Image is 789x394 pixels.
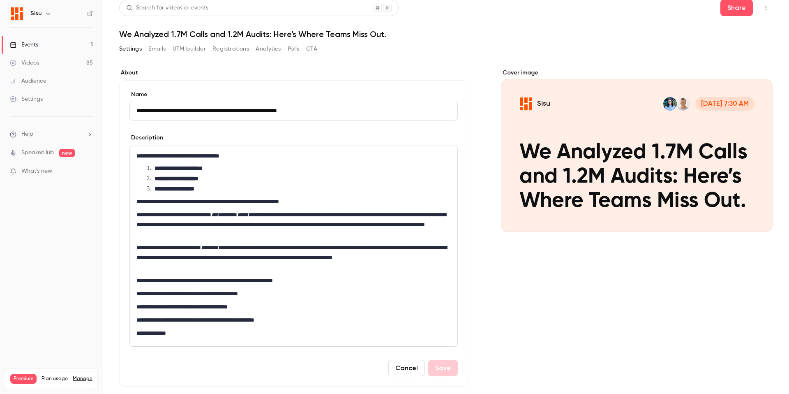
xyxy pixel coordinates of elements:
[73,375,92,382] a: Manage
[10,77,46,85] div: Audience
[212,42,249,56] button: Registrations
[119,69,468,77] label: About
[306,42,317,56] button: CTA
[59,149,75,157] span: new
[129,146,458,347] section: description
[256,42,281,56] button: Analytics
[119,29,773,39] h1: We Analyzed 1.7M Calls and 1.2M Audits: Here’s Where Teams Miss Out.
[501,69,773,77] label: Cover image
[129,90,458,99] label: Name
[173,42,206,56] button: UTM builder
[21,130,33,139] span: Help
[148,42,166,56] button: Emails
[288,42,300,56] button: Polls
[130,146,457,346] div: editor
[10,7,23,20] img: Sisu
[10,95,43,103] div: Settings
[21,148,54,157] a: SpeakerHub
[42,375,68,382] span: Plan usage
[10,41,38,49] div: Events
[21,167,52,176] span: What's new
[30,9,42,18] h6: Sisu
[83,168,93,175] iframe: Noticeable Trigger
[126,4,208,12] div: Search for videos or events
[129,134,163,142] label: Description
[10,130,93,139] li: help-dropdown-opener
[119,42,142,56] button: Settings
[10,59,39,67] div: Videos
[10,374,37,384] span: Premium
[388,360,425,376] button: Cancel
[501,69,773,232] section: Cover image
